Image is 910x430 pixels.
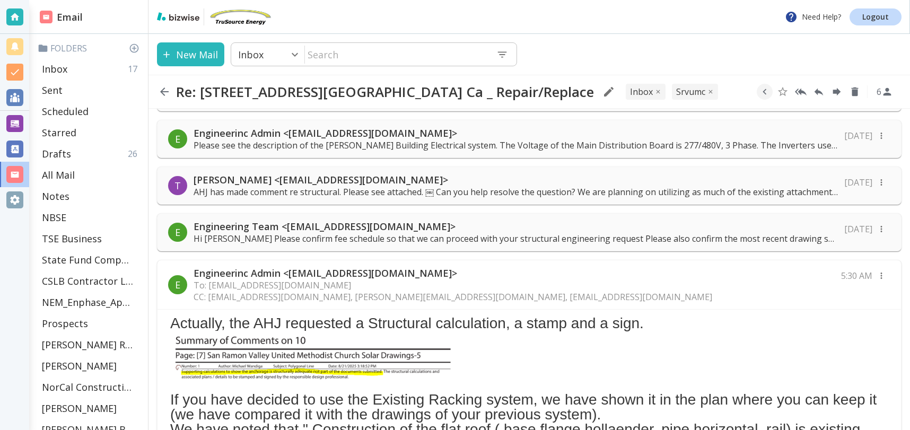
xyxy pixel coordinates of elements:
[38,376,144,398] div: NorCal Construction
[194,127,838,139] p: Engineerinc Admin <[EMAIL_ADDRESS][DOMAIN_NAME]>
[175,133,180,145] p: E
[38,143,144,164] div: Drafts26
[194,220,838,233] p: Engineering Team <[EMAIL_ADDRESS][DOMAIN_NAME]>
[42,296,133,309] p: NEM_Enphase_Applications
[38,292,144,313] div: NEM_Enphase_Applications
[38,249,144,270] div: State Fund Compensation
[42,126,76,139] p: Starred
[194,291,712,303] p: CC: [EMAIL_ADDRESS][DOMAIN_NAME], [PERSON_NAME][EMAIL_ADDRESS][DOMAIN_NAME], [EMAIL_ADDRESS][DOMA...
[872,79,897,104] button: See Participants
[42,232,102,245] p: TSE Business
[194,139,838,151] p: Please see the description of the [PERSON_NAME] Building Electrical system. The Voltage of the Ma...
[38,270,144,292] div: CSLB Contractor License
[194,267,712,279] p: Engineerinc Admin <[EMAIL_ADDRESS][DOMAIN_NAME]>
[850,8,902,25] a: Logout
[128,148,142,160] p: 26
[829,84,845,100] button: Forward
[40,10,83,24] h2: Email
[194,186,838,198] p: AHJ has made comment re structural. Please see attached. ￼ Can you help resolve the question? We ...
[844,177,872,188] p: [DATE]
[42,359,117,372] p: [PERSON_NAME]
[238,48,264,61] p: Inbox
[194,173,838,186] p: [PERSON_NAME] <[EMAIL_ADDRESS][DOMAIN_NAME]>
[785,11,841,23] p: Need Help?
[42,275,133,287] p: CSLB Contractor License
[208,8,272,25] img: TruSource Energy, Inc.
[38,334,144,355] div: [PERSON_NAME] Residence
[175,278,180,291] p: E
[42,84,63,96] p: Sent
[38,42,144,54] p: Folders
[42,317,88,330] p: Prospects
[38,58,144,80] div: Inbox17
[42,190,69,203] p: Notes
[877,86,881,98] p: 6
[862,13,889,21] p: Logout
[42,211,66,224] p: NBSE
[194,233,838,244] p: Hi [PERSON_NAME] Please confirm fee schedule so that we can proceed with your structural engineer...
[157,12,199,21] img: bizwise
[38,207,144,228] div: NBSE
[847,84,863,100] button: Delete
[128,63,142,75] p: 17
[40,11,52,23] img: DashboardSidebarEmail.svg
[42,338,133,351] p: [PERSON_NAME] Residence
[38,398,144,419] div: [PERSON_NAME]
[844,223,872,235] p: [DATE]
[38,80,144,101] div: Sent
[42,105,89,118] p: Scheduled
[844,130,872,142] p: [DATE]
[157,42,224,66] button: New Mail
[38,122,144,143] div: Starred
[38,228,144,249] div: TSE Business
[176,83,594,100] h2: Re: [STREET_ADDRESS][GEOGRAPHIC_DATA] Ca _ Repair/Replace
[38,186,144,207] div: Notes
[630,86,653,98] p: INBOX
[811,84,827,100] button: Reply
[38,164,144,186] div: All Mail
[175,226,180,239] p: E
[42,169,75,181] p: All Mail
[42,63,67,75] p: Inbox
[42,381,133,393] p: NorCal Construction
[793,84,809,100] button: Reply All
[194,279,712,291] p: To: [EMAIL_ADDRESS][DOMAIN_NAME]
[42,147,71,160] p: Drafts
[157,260,901,310] div: EEngineerinc Admin <[EMAIL_ADDRESS][DOMAIN_NAME]>To: [EMAIL_ADDRESS][DOMAIN_NAME]CC: [EMAIL_ADDRE...
[42,253,133,266] p: State Fund Compensation
[841,270,872,282] p: 5:30 AM
[38,101,144,122] div: Scheduled
[42,402,117,415] p: [PERSON_NAME]
[676,86,705,98] p: SRVUMC
[38,355,144,376] div: [PERSON_NAME]
[174,179,181,192] p: T
[38,313,144,334] div: Prospects
[305,43,488,65] input: Search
